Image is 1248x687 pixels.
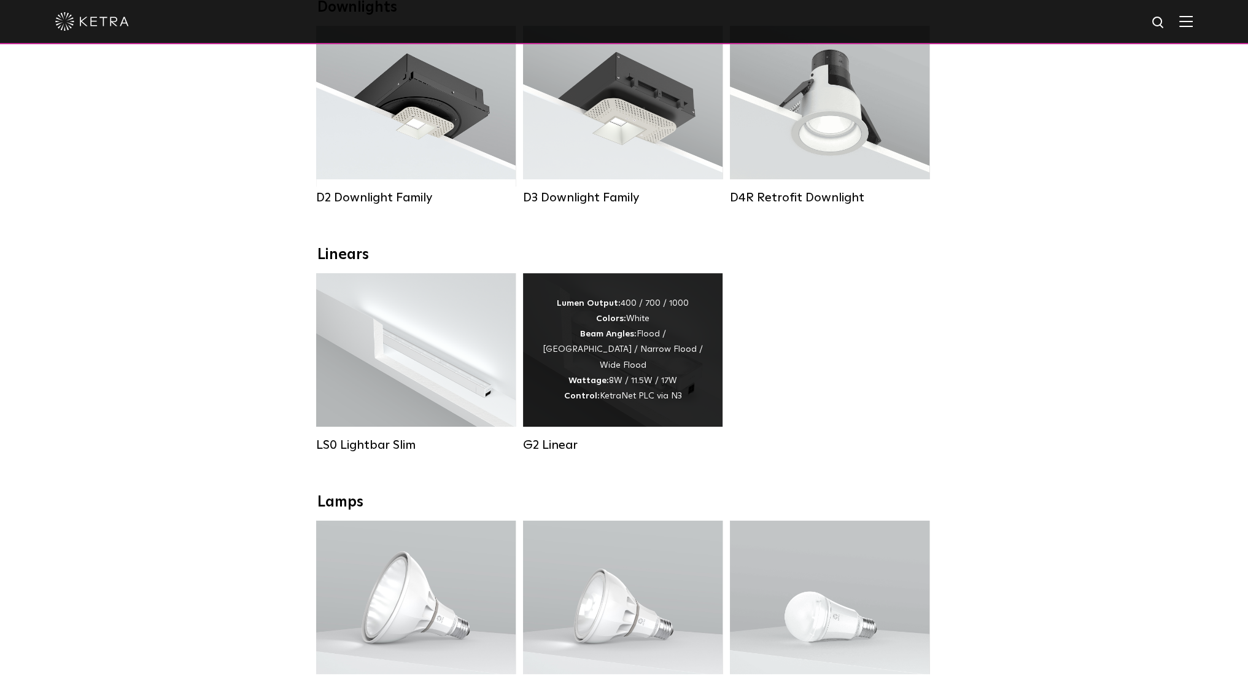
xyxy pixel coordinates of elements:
a: D4R Retrofit Downlight Lumen Output:800Colors:White / BlackBeam Angles:15° / 25° / 40° / 60°Watta... [730,26,929,205]
a: LS0 Lightbar Slim Lumen Output:200 / 350Colors:White / BlackControl:X96 Controller [316,273,516,452]
a: D2 Downlight Family Lumen Output:1200Colors:White / Black / Gloss Black / Silver / Bronze / Silve... [316,26,516,205]
a: G2 Linear Lumen Output:400 / 700 / 1000Colors:WhiteBeam Angles:Flood / [GEOGRAPHIC_DATA] / Narrow... [523,273,723,452]
div: Lamps [317,494,931,511]
strong: Beam Angles: [580,330,637,338]
img: Hamburger%20Nav.svg [1179,15,1193,27]
div: D4R Retrofit Downlight [730,190,929,205]
strong: Wattage: [568,376,609,385]
strong: Lumen Output: [557,299,621,308]
div: D2 Downlight Family [316,190,516,205]
div: 400 / 700 / 1000 White Flood / [GEOGRAPHIC_DATA] / Narrow Flood / Wide Flood 8W / 11.5W / 17W Ket... [541,296,704,404]
a: D3 Downlight Family Lumen Output:700 / 900 / 1100Colors:White / Black / Silver / Bronze / Paintab... [523,26,723,205]
strong: Colors: [596,314,626,323]
div: G2 Linear [523,438,723,452]
strong: Control: [564,392,600,400]
div: Linears [317,246,931,264]
div: D3 Downlight Family [523,190,723,205]
div: LS0 Lightbar Slim [316,438,516,452]
img: search icon [1151,15,1166,31]
img: ketra-logo-2019-white [55,12,129,31]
